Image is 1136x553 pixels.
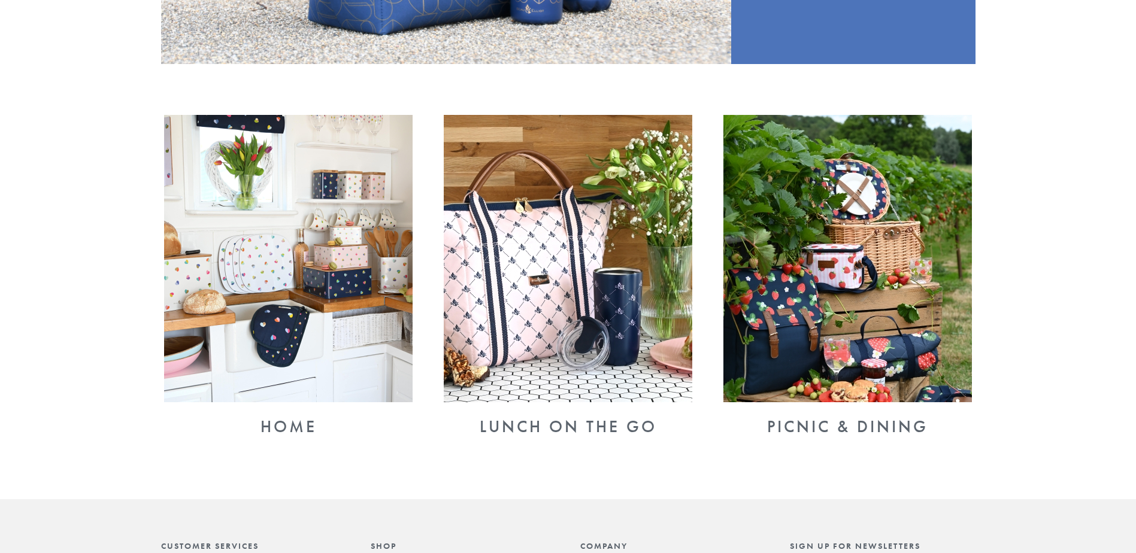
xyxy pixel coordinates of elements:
[580,541,766,551] div: Company
[720,393,976,436] a: Picnic & Dining Picnic & Dining
[440,417,696,436] div: Lunch On The Go
[723,115,972,402] img: Picnic & Dining
[440,393,696,436] a: Lunch On The Go Lunch On The Go
[164,115,413,402] img: Home
[790,541,976,551] div: Sign up for newsletters
[161,393,417,436] a: Home Home
[161,417,417,436] div: Home
[720,417,976,436] div: Picnic & Dining
[371,541,556,551] div: Shop
[444,115,692,402] img: Lunch On The Go
[161,541,347,551] div: Customer Services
